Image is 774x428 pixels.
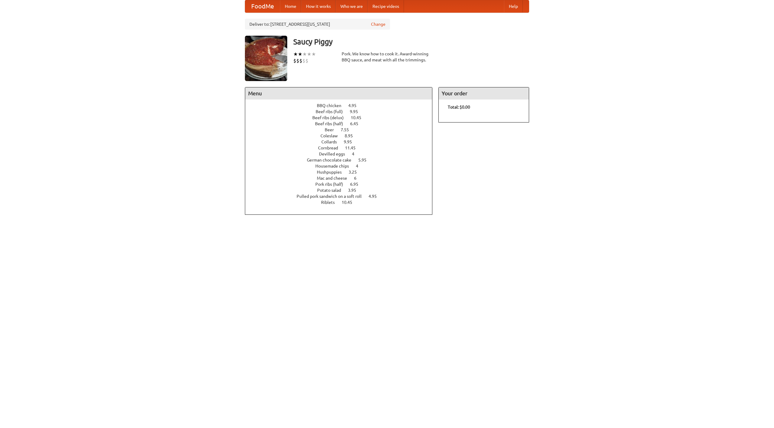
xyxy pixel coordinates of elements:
a: Beer 7.55 [325,127,360,132]
span: 3.95 [348,188,362,193]
li: ★ [298,51,302,57]
span: 7.55 [341,127,355,132]
span: Beef ribs (delux) [312,115,350,120]
span: 4 [356,164,364,168]
span: 4 [352,152,360,156]
span: BBQ chicken [317,103,347,108]
a: FoodMe [245,0,280,12]
a: Cornbread 11.45 [318,145,367,150]
li: $ [302,57,305,64]
a: Pulled pork sandwich on a soft roll 4.95 [297,194,388,199]
span: 6.45 [350,121,364,126]
a: Potato salad 3.95 [317,188,367,193]
b: Total: $0.00 [448,105,470,109]
a: Beef ribs (delux) 10.45 [312,115,372,120]
span: 8.95 [345,133,359,138]
li: ★ [293,51,298,57]
span: 4.95 [369,194,383,199]
span: 11.45 [345,145,362,150]
li: ★ [302,51,307,57]
a: Who we are [336,0,368,12]
li: $ [296,57,299,64]
span: 6.95 [350,182,364,187]
a: BBQ chicken 4.95 [317,103,368,108]
span: 10.45 [342,200,358,205]
h4: Menu [245,87,432,100]
a: Hushpuppies 3.25 [317,170,368,175]
span: Devilled eggs [319,152,351,156]
a: Help [504,0,523,12]
div: Deliver to: [STREET_ADDRESS][US_STATE] [245,19,390,30]
h3: Saucy Piggy [293,36,529,48]
span: Collards [321,139,343,144]
a: German chocolate cake 5.95 [307,158,378,162]
span: 3.25 [349,170,363,175]
a: Mac and cheese 6 [317,176,368,181]
span: Potato salad [317,188,347,193]
img: angular.jpg [245,36,287,81]
span: German chocolate cake [307,158,357,162]
span: Beef ribs (full) [316,109,349,114]
span: 5.95 [358,158,372,162]
li: $ [305,57,308,64]
a: Pork ribs (half) 6.95 [315,182,369,187]
span: Pork ribs (half) [315,182,349,187]
span: Beer [325,127,340,132]
span: Riblets [321,200,341,205]
a: Collards 9.95 [321,139,363,144]
span: Cornbread [318,145,344,150]
a: Housemade chips 4 [315,164,369,168]
li: ★ [307,51,311,57]
li: ★ [311,51,316,57]
h4: Your order [439,87,529,100]
a: Recipe videos [368,0,404,12]
span: Coleslaw [320,133,344,138]
span: Mac and cheese [317,176,353,181]
a: Change [371,21,385,27]
span: 6 [354,176,363,181]
a: Riblets 10.45 [321,200,363,205]
li: $ [293,57,296,64]
a: Beef ribs (full) 9.95 [316,109,369,114]
a: Coleslaw 8.95 [320,133,364,138]
a: Beef ribs (half) 6.45 [315,121,369,126]
a: How it works [301,0,336,12]
span: 9.95 [344,139,358,144]
a: Devilled eggs 4 [319,152,366,156]
span: 9.95 [350,109,364,114]
span: Pulled pork sandwich on a soft roll [297,194,368,199]
span: 4.95 [348,103,363,108]
span: 10.45 [351,115,367,120]
div: Pork. We know how to cook it. Award-winning BBQ sauce, and meat with all the trimmings. [342,51,432,63]
span: Hushpuppies [317,170,348,175]
span: Housemade chips [315,164,355,168]
a: Home [280,0,301,12]
span: Beef ribs (half) [315,121,349,126]
li: $ [299,57,302,64]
